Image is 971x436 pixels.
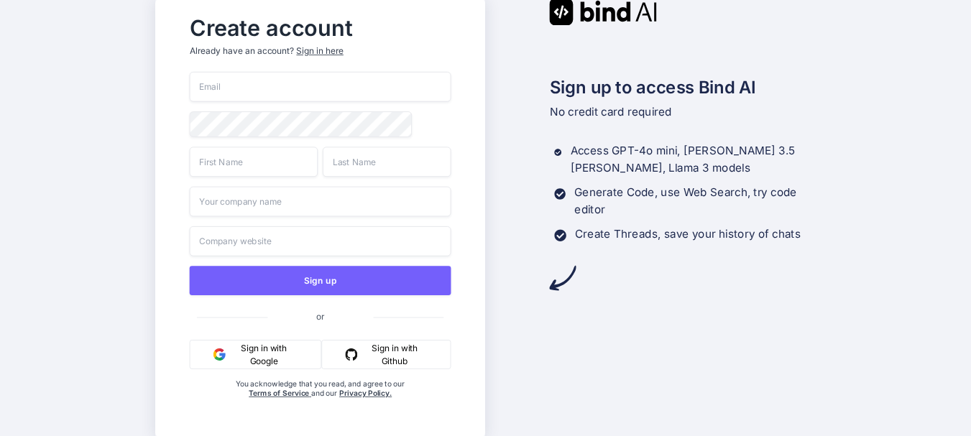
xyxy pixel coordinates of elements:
a: Privacy Policy. [339,389,392,398]
p: Create Threads, save your history of chats [575,226,801,243]
input: Email [190,72,451,102]
img: github [345,348,357,361]
span: or [267,301,373,331]
p: Generate Code, use Web Search, try code editor [574,184,815,218]
button: Sign in with Github [321,340,451,369]
img: google [213,348,226,361]
div: Sign in here [297,45,344,57]
p: No credit card required [550,103,816,121]
button: Sign up [190,266,451,295]
input: Last Name [323,147,451,177]
h2: Create account [190,18,451,37]
a: Terms of Service [249,389,311,398]
button: Sign in with Google [190,340,321,369]
input: Your company name [190,187,451,217]
input: First Name [190,147,318,177]
input: Company website [190,226,451,256]
p: Access GPT-4o mini, [PERSON_NAME] 3.5 [PERSON_NAME], Llama 3 models [571,143,816,177]
p: Already have an account? [190,45,451,57]
div: You acknowledge that you read, and agree to our and our [233,379,408,427]
img: arrow [550,265,576,292]
h2: Sign up to access Bind AI [550,74,816,100]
